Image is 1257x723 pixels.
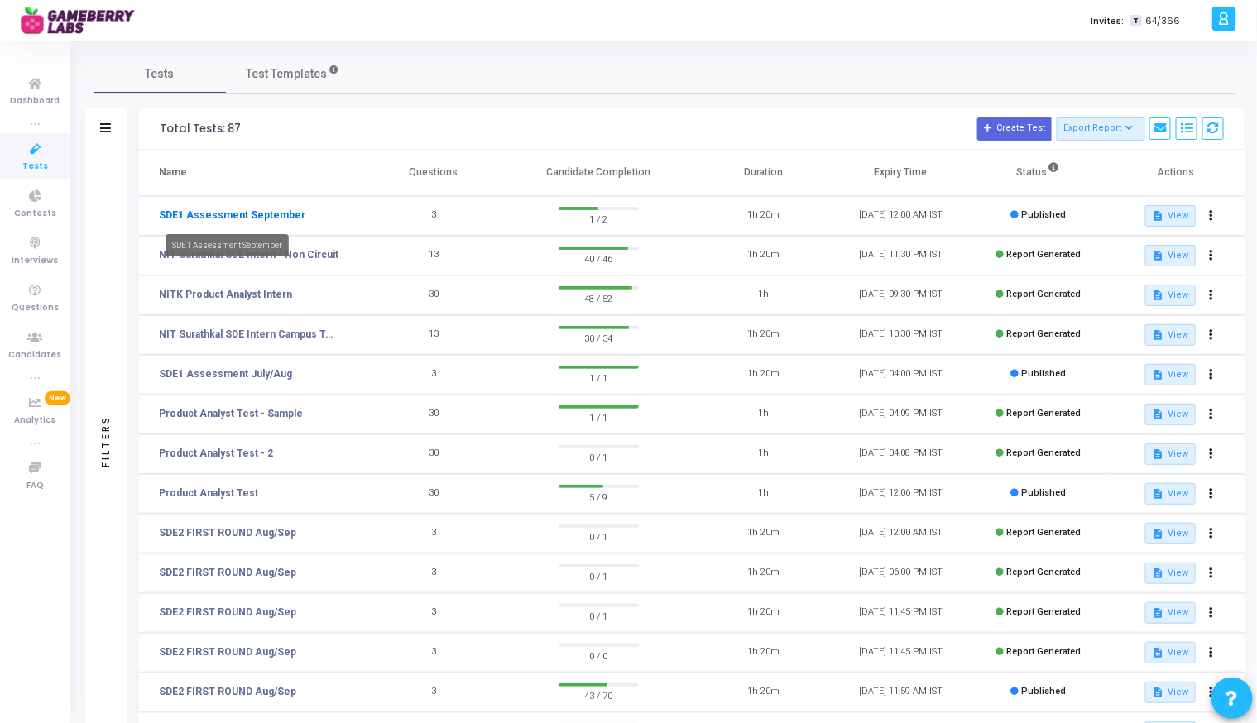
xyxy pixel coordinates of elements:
button: View [1145,602,1196,624]
div: Total Tests: 87 [160,122,241,136]
td: 1h 20m [695,673,832,712]
th: Duration [695,150,832,196]
th: Actions [1107,150,1245,196]
span: New [45,391,70,405]
td: [DATE] 04:09 PM IST [832,395,970,434]
mat-icon: description [1152,329,1163,341]
td: [DATE] 11:30 PM IST [832,236,970,275]
span: Report Generated [1007,567,1082,577]
td: [DATE] 12:00 AM IST [832,196,970,236]
a: Product Analyst Test - Sample [159,406,303,421]
button: View [1145,682,1196,703]
mat-icon: description [1152,409,1163,420]
mat-icon: description [1152,210,1163,222]
label: Invites: [1091,14,1124,28]
td: 1h 20m [695,196,832,236]
span: 0 / 0 [559,647,638,663]
span: 64/366 [1145,14,1180,28]
span: 43 / 70 [559,687,638,703]
button: View [1145,285,1196,306]
span: Report Generated [1007,606,1082,617]
a: SDE1 Assessment July/Aug [159,366,292,381]
td: 1h 20m [695,514,832,553]
a: NITK Product Analyst Intern [159,287,292,302]
button: View [1145,364,1196,385]
span: Report Generated [1007,289,1082,299]
td: 3 [365,553,502,593]
span: Published [1022,209,1067,220]
button: View [1145,324,1196,346]
th: Expiry Time [832,150,970,196]
span: Questions [12,301,59,315]
button: View [1145,523,1196,544]
span: 5 / 9 [559,488,638,505]
button: View [1145,205,1196,227]
td: [DATE] 11:59 AM IST [832,673,970,712]
td: 1h [695,275,832,315]
a: Product Analyst Test [159,486,258,500]
a: NIT Surathkal SDE Intern Campus Test [159,327,338,342]
a: SDE2 FIRST ROUND Aug/Sep [159,684,296,699]
td: [DATE] 11:45 PM IST [832,593,970,633]
td: 1h 20m [695,355,832,395]
button: Export Report [1057,117,1145,141]
td: 30 [365,434,502,474]
div: Filters [98,351,113,533]
img: logo [21,4,145,37]
td: 3 [365,593,502,633]
span: Published [1022,487,1067,498]
mat-icon: description [1152,687,1163,698]
td: [DATE] 09:30 PM IST [832,275,970,315]
span: Report Generated [1007,408,1082,419]
span: Report Generated [1007,249,1082,260]
span: Tests [146,65,175,83]
td: [DATE] 06:00 PM IST [832,553,970,593]
button: View [1145,443,1196,465]
span: Report Generated [1007,328,1082,339]
td: 1h [695,474,832,514]
a: SDE2 FIRST ROUND Aug/Sep [159,605,296,620]
td: [DATE] 11:45 PM IST [832,633,970,673]
mat-icon: description [1152,528,1163,539]
span: Test Templates [246,65,327,83]
span: Tests [22,160,48,174]
td: [DATE] 12:00 AM IST [832,514,970,553]
span: Published [1022,368,1067,379]
td: 1h [695,434,832,474]
td: 3 [365,633,502,673]
th: Questions [365,150,502,196]
td: 3 [365,514,502,553]
button: View [1145,563,1196,584]
span: Contests [14,207,56,221]
mat-icon: description [1152,448,1163,460]
td: 30 [365,395,502,434]
td: [DATE] 04:00 PM IST [832,355,970,395]
td: 13 [365,236,502,275]
span: T [1130,15,1141,27]
span: Report Generated [1007,527,1082,538]
td: [DATE] 10:30 PM IST [832,315,970,355]
td: 3 [365,196,502,236]
a: Product Analyst Test - 2 [159,446,273,461]
td: 30 [365,275,502,315]
a: SDE2 FIRST ROUND Aug/Sep [159,565,296,580]
div: SDE1 Assessment September [166,234,289,256]
span: 1 / 1 [559,369,638,385]
span: 1 / 1 [559,409,638,425]
td: 3 [365,673,502,712]
mat-icon: description [1152,647,1163,658]
button: View [1145,483,1196,505]
span: 0 / 1 [559,607,638,624]
span: Report Generated [1007,448,1082,458]
td: [DATE] 12:06 PM IST [832,474,970,514]
td: 30 [365,474,502,514]
a: SDE2 FIRST ROUND Aug/Sep [159,644,296,659]
td: 1h 20m [695,315,832,355]
span: 30 / 34 [559,329,638,346]
mat-icon: description [1152,369,1163,381]
span: Candidates [9,348,62,362]
button: View [1145,404,1196,425]
td: [DATE] 04:08 PM IST [832,434,970,474]
span: 48 / 52 [559,290,638,306]
span: 0 / 1 [559,567,638,584]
